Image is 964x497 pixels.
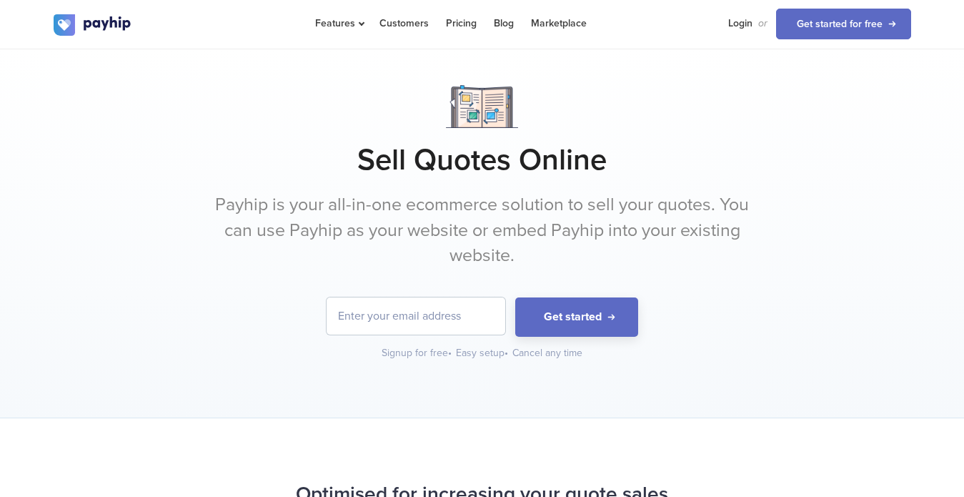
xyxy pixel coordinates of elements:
[505,347,508,359] span: •
[54,142,911,178] h1: Sell Quotes Online
[327,297,505,335] input: Enter your email address
[315,17,362,29] span: Features
[382,346,453,360] div: Signup for free
[446,85,518,128] img: Notebook.png
[515,297,638,337] button: Get started
[214,192,750,269] p: Payhip is your all-in-one ecommerce solution to sell your quotes. You can use Payhip as your webs...
[456,346,510,360] div: Easy setup
[448,347,452,359] span: •
[776,9,911,39] a: Get started for free
[54,14,132,36] img: logo.svg
[512,346,582,360] div: Cancel any time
